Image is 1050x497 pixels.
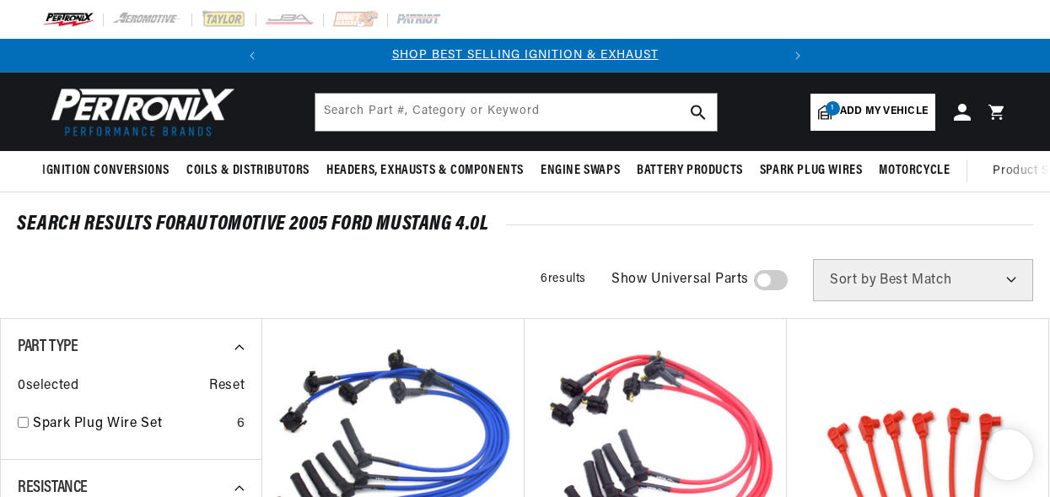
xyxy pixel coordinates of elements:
[781,39,815,73] button: Translation missing: en.sections.announcements.next_announcement
[637,162,743,180] span: Battery Products
[830,273,876,287] span: Sort by
[18,479,88,496] span: Resistance
[178,151,318,191] summary: Coils & Distributors
[680,94,717,131] button: search button
[269,46,781,65] div: 1 of 2
[879,162,950,180] span: Motorcycle
[532,151,628,191] summary: Engine Swaps
[541,273,586,285] span: 6 results
[840,104,928,120] span: Add my vehicle
[870,151,958,191] summary: Motorcycle
[318,151,532,191] summary: Headers, Exhausts & Components
[186,162,310,180] span: Coils & Distributors
[326,162,524,180] span: Headers, Exhausts & Components
[315,94,717,131] input: Search Part #, Category or Keyword
[33,413,230,435] a: Spark Plug Wire Set
[826,101,840,116] span: 1
[813,259,1033,301] select: Sort by
[209,375,245,397] span: Reset
[235,39,269,73] button: Translation missing: en.sections.announcements.previous_announcement
[42,162,170,180] span: Ignition Conversions
[611,269,749,291] span: Show Universal Parts
[42,151,178,191] summary: Ignition Conversions
[760,162,863,180] span: Spark Plug Wires
[751,151,871,191] summary: Spark Plug Wires
[269,46,781,65] div: Announcement
[237,413,245,435] div: 6
[628,151,751,191] summary: Battery Products
[18,338,78,355] span: Part Type
[392,49,659,62] a: SHOP BEST SELLING IGNITION & EXHAUST
[541,162,620,180] span: Engine Swaps
[810,94,935,131] a: 1Add my vehicle
[17,216,1033,233] div: SEARCH RESULTS FOR Automotive 2005 Ford Mustang 4.0L
[42,83,236,141] img: Pertronix
[18,375,78,397] span: 0 selected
